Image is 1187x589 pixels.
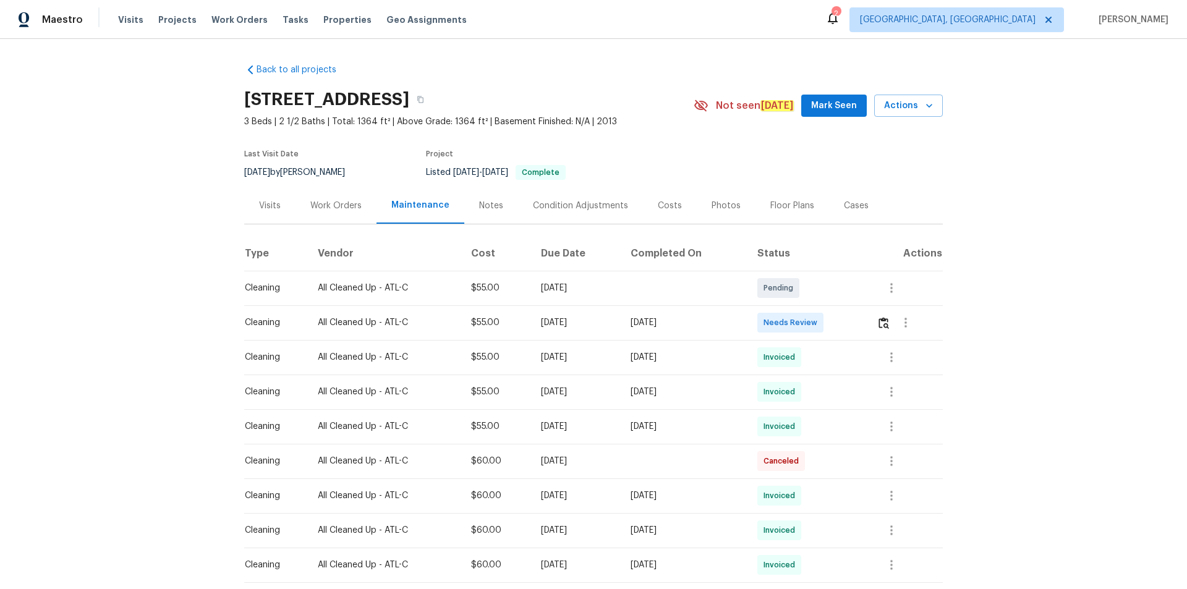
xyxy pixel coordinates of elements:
[471,316,521,329] div: $55.00
[879,317,889,329] img: Review Icon
[631,420,738,433] div: [DATE]
[860,14,1036,26] span: [GEOGRAPHIC_DATA], [GEOGRAPHIC_DATA]
[631,316,738,329] div: [DATE]
[541,420,611,433] div: [DATE]
[764,489,800,502] span: Invoiced
[409,88,432,111] button: Copy Address
[245,559,298,571] div: Cleaning
[391,199,449,211] div: Maintenance
[517,169,564,176] span: Complete
[1094,14,1168,26] span: [PERSON_NAME]
[323,14,372,26] span: Properties
[760,100,794,111] em: [DATE]
[531,236,621,271] th: Due Date
[42,14,83,26] span: Maestro
[541,524,611,536] div: [DATE]
[770,200,814,212] div: Floor Plans
[811,98,857,114] span: Mark Seen
[471,282,521,294] div: $55.00
[631,351,738,363] div: [DATE]
[245,316,298,329] div: Cleaning
[471,351,521,363] div: $55.00
[541,386,611,398] div: [DATE]
[308,236,461,271] th: Vendor
[716,100,794,112] span: Not seen
[479,200,503,212] div: Notes
[471,524,521,536] div: $60.00
[541,455,611,467] div: [DATE]
[453,168,479,177] span: [DATE]
[244,150,299,158] span: Last Visit Date
[631,524,738,536] div: [DATE]
[764,316,822,329] span: Needs Review
[244,236,308,271] th: Type
[874,95,943,117] button: Actions
[283,15,308,24] span: Tasks
[244,64,363,76] a: Back to all projects
[244,165,360,180] div: by [PERSON_NAME]
[658,200,682,212] div: Costs
[244,93,409,106] h2: [STREET_ADDRESS]
[747,236,867,271] th: Status
[318,282,451,294] div: All Cleaned Up - ATL-C
[211,14,268,26] span: Work Orders
[245,282,298,294] div: Cleaning
[764,420,800,433] span: Invoiced
[245,455,298,467] div: Cleaning
[877,308,891,337] button: Review Icon
[631,559,738,571] div: [DATE]
[318,351,451,363] div: All Cleaned Up - ATL-C
[764,559,800,571] span: Invoiced
[386,14,467,26] span: Geo Assignments
[471,489,521,502] div: $60.00
[712,200,741,212] div: Photos
[482,168,508,177] span: [DATE]
[764,524,800,536] span: Invoiced
[426,150,453,158] span: Project
[310,200,362,212] div: Work Orders
[764,282,798,294] span: Pending
[318,524,451,536] div: All Cleaned Up - ATL-C
[764,455,804,467] span: Canceled
[541,316,611,329] div: [DATE]
[318,455,451,467] div: All Cleaned Up - ATL-C
[471,559,521,571] div: $60.00
[541,489,611,502] div: [DATE]
[245,351,298,363] div: Cleaning
[533,200,628,212] div: Condition Adjustments
[453,168,508,177] span: -
[764,386,800,398] span: Invoiced
[471,386,521,398] div: $55.00
[245,386,298,398] div: Cleaning
[471,420,521,433] div: $55.00
[621,236,747,271] th: Completed On
[245,420,298,433] div: Cleaning
[631,386,738,398] div: [DATE]
[318,489,451,502] div: All Cleaned Up - ATL-C
[245,524,298,536] div: Cleaning
[158,14,197,26] span: Projects
[318,316,451,329] div: All Cleaned Up - ATL-C
[426,168,566,177] span: Listed
[764,351,800,363] span: Invoiced
[631,489,738,502] div: [DATE]
[832,7,840,20] div: 2
[318,386,451,398] div: All Cleaned Up - ATL-C
[244,116,694,128] span: 3 Beds | 2 1/2 Baths | Total: 1364 ft² | Above Grade: 1364 ft² | Basement Finished: N/A | 2013
[844,200,869,212] div: Cases
[471,455,521,467] div: $60.00
[118,14,143,26] span: Visits
[541,559,611,571] div: [DATE]
[318,559,451,571] div: All Cleaned Up - ATL-C
[541,282,611,294] div: [DATE]
[318,420,451,433] div: All Cleaned Up - ATL-C
[244,168,270,177] span: [DATE]
[541,351,611,363] div: [DATE]
[461,236,531,271] th: Cost
[801,95,867,117] button: Mark Seen
[884,98,933,114] span: Actions
[245,489,298,502] div: Cleaning
[259,200,281,212] div: Visits
[867,236,943,271] th: Actions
